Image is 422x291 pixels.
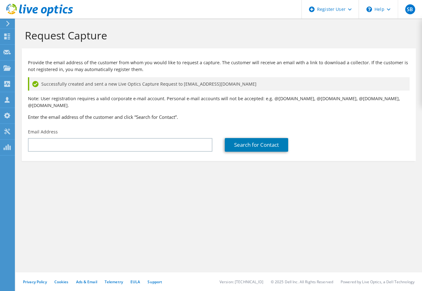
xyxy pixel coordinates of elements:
a: Support [147,279,162,284]
a: Telemetry [105,279,123,284]
li: © 2025 Dell Inc. All Rights Reserved [271,279,333,284]
p: Note: User registration requires a valid corporate e-mail account. Personal e-mail accounts will ... [28,95,410,109]
label: Email Address [28,129,58,135]
a: Cookies [54,279,69,284]
li: Version: [TECHNICAL_ID] [220,279,263,284]
span: SB [405,4,415,14]
li: Powered by Live Optics, a Dell Technology [341,279,415,284]
svg: \n [366,7,372,12]
span: Successfully created and sent a new Live Optics Capture Request to [EMAIL_ADDRESS][DOMAIN_NAME] [41,81,256,87]
a: Ads & Email [76,279,97,284]
a: Privacy Policy [23,279,47,284]
h1: Request Capture [25,29,410,42]
a: EULA [130,279,140,284]
h3: Enter the email address of the customer and click “Search for Contact”. [28,114,410,120]
a: Search for Contact [225,138,288,152]
p: Provide the email address of the customer from whom you would like to request a capture. The cust... [28,59,410,73]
